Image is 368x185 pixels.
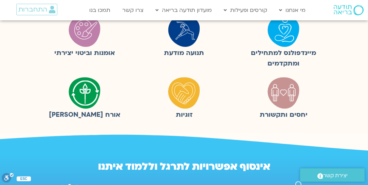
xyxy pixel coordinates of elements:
[300,168,365,182] a: יצירת קשר
[38,110,131,120] figcaption: אורח [PERSON_NAME]
[237,110,330,120] figcaption: יחסים ותקשורת
[237,48,330,69] figcaption: מיינדפולנס למתחילים ומתקדמים
[220,4,271,17] a: קורסים ופעילות
[276,4,309,17] a: מי אנחנו
[86,4,114,17] a: תמכו בנו
[152,4,215,17] a: מועדון תודעה בריאה
[119,4,147,17] a: צרו קשר
[16,4,57,15] a: התחברות
[323,171,348,180] span: יצירת קשר
[38,48,131,58] figcaption: אומנות וביטוי יצירתי
[18,6,47,13] span: התחברות
[36,161,332,172] h2: אינסוף אפשרויות לתרגל וללמוד איתנו
[137,48,230,58] figcaption: תנועה מודעת
[137,110,230,120] figcaption: זוגיות
[334,5,364,15] img: תודעה בריאה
